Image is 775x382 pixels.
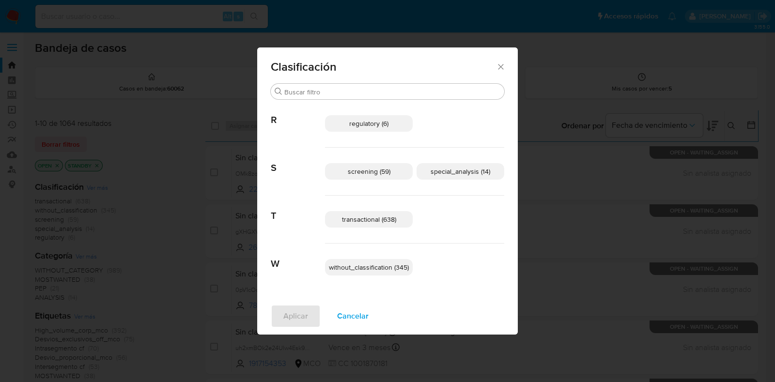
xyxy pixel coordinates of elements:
span: special_analysis (14) [431,167,490,176]
span: without_classification (345) [329,262,409,272]
span: transactional (638) [342,214,396,224]
span: S [271,148,325,174]
span: regulatory (6) [349,119,388,128]
span: T [271,196,325,222]
button: Cancelar [325,305,381,328]
span: R [271,100,325,126]
button: Buscar [275,88,282,95]
div: special_analysis (14) [417,163,504,180]
span: Clasificación [271,61,496,73]
div: without_classification (345) [325,259,413,275]
span: Cancelar [337,306,369,327]
div: transactional (638) [325,211,413,228]
button: Cerrar [496,62,505,71]
span: screening (59) [348,167,390,176]
span: W [271,244,325,270]
input: Buscar filtro [284,88,500,96]
div: screening (59) [325,163,413,180]
div: regulatory (6) [325,115,413,132]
